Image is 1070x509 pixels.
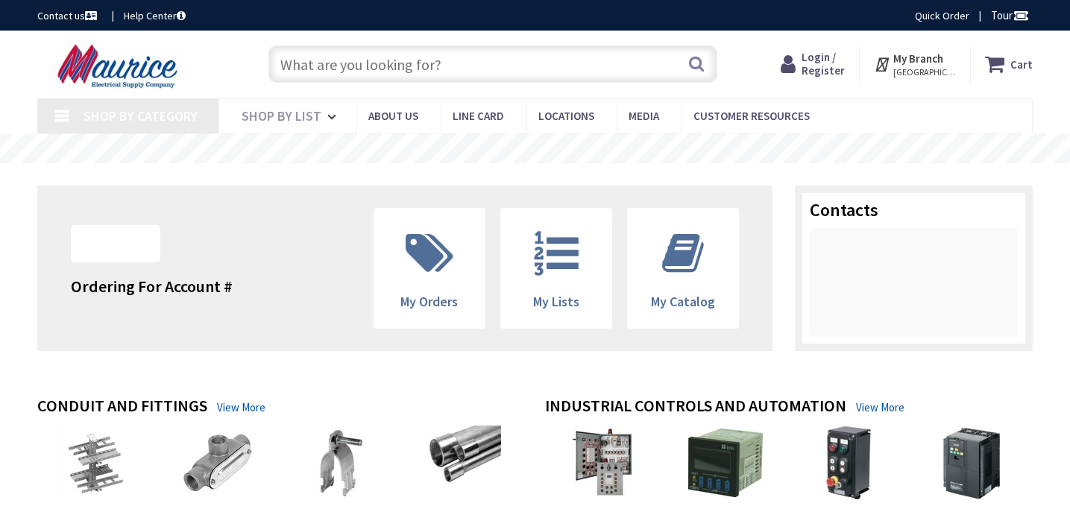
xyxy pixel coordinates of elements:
[915,8,969,23] a: Quick Order
[934,426,1009,500] img: Drives & Accessories
[628,209,738,328] a: My Catalog
[781,51,845,78] a: Login / Register
[1010,51,1033,78] strong: Cart
[533,293,579,310] span: My Lists
[545,396,846,418] h4: Industrial Controls and Automation
[303,426,378,500] img: Hangers, Clamps & Supports
[501,209,611,328] a: My Lists
[374,209,485,328] a: My Orders
[268,45,717,83] input: What are you looking for?
[453,109,504,123] span: Line Card
[566,426,641,500] img: Motor Control
[810,200,1018,220] h3: Contacts
[893,51,943,66] strong: My Branch
[991,8,1029,22] span: Tour
[37,396,207,418] h4: Conduit and Fittings
[242,107,321,124] span: Shop By List
[856,399,904,415] a: View More
[84,107,198,124] span: Shop By Category
[802,50,845,78] span: Login / Register
[368,109,418,123] span: About us
[538,109,594,123] span: Locations
[874,51,957,78] div: My Branch [GEOGRAPHIC_DATA], [GEOGRAPHIC_DATA]
[629,109,659,123] span: Media
[651,293,715,310] span: My Catalog
[37,8,100,23] a: Contact us
[37,43,202,89] img: Maurice Electrical Supply Company
[693,109,810,123] span: Customer Resources
[427,426,501,500] img: Metallic Conduit
[57,426,132,500] img: Cable Tray & Accessories
[217,399,265,415] a: View More
[400,293,458,310] span: My Orders
[811,426,886,500] img: Control Stations & Control Panels
[180,426,255,500] img: Conduit Fittings
[893,66,957,78] span: [GEOGRAPHIC_DATA], [GEOGRAPHIC_DATA]
[400,141,673,157] rs-layer: Free Same Day Pickup at 15 Locations
[985,51,1033,78] a: Cart
[688,426,763,500] img: Relay & Timers
[71,277,233,295] h4: Ordering For Account #
[124,8,186,23] a: Help Center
